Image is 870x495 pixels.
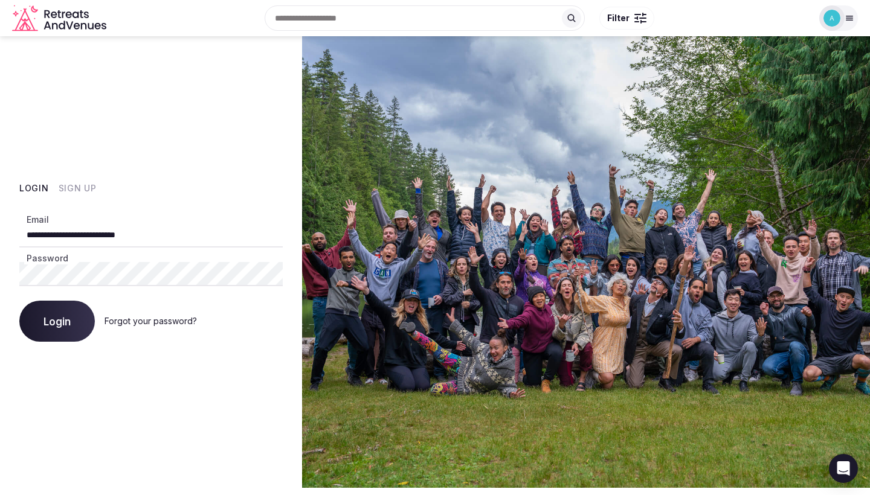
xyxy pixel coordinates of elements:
[302,36,870,488] img: My Account Background
[607,12,630,24] span: Filter
[19,182,49,194] button: Login
[823,10,840,27] img: austin
[59,182,97,194] button: Sign Up
[829,454,858,483] div: Open Intercom Messenger
[19,301,95,342] button: Login
[12,5,109,32] svg: Retreats and Venues company logo
[24,252,71,264] label: Password
[599,7,654,30] button: Filter
[105,316,197,326] a: Forgot your password?
[12,5,109,32] a: Visit the homepage
[43,315,71,327] span: Login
